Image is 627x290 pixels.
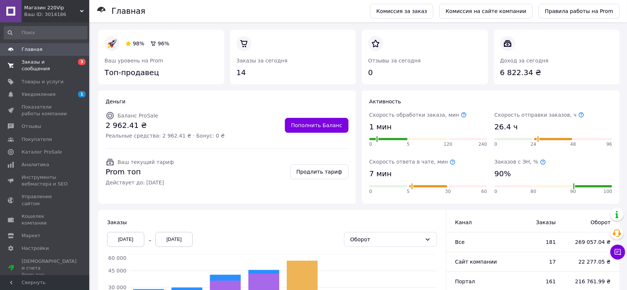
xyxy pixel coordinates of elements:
[513,238,556,246] span: 181
[369,99,401,104] span: Активность
[22,91,55,98] span: Уведомления
[513,219,556,226] span: Заказы
[607,141,612,148] span: 96
[22,245,49,252] span: Настройки
[455,239,465,245] span: Все
[107,219,127,225] span: Заказы
[133,41,144,46] span: 98%
[4,26,87,39] input: Поиск
[571,258,611,265] span: 22 277.05 ₴
[407,188,410,195] span: 5
[439,4,533,19] a: Комиссия на сайте компании
[285,118,348,133] a: Пополнить Баланс
[22,136,52,143] span: Покупатели
[495,188,498,195] span: 0
[369,168,392,179] span: 7 мин
[78,59,86,65] span: 3
[455,278,475,284] span: Портал
[570,141,576,148] span: 48
[571,219,611,226] span: Оборот
[495,141,498,148] span: 0
[22,123,41,130] span: Отзывы
[350,235,422,244] div: Оборот
[571,278,611,285] span: 216 761.99 ₴
[158,41,169,46] span: 96%
[22,271,77,278] div: Prom топ
[407,141,410,148] span: 5
[610,245,625,260] button: Чат с покупателем
[604,188,612,195] span: 100
[22,104,69,117] span: Показатели работы компании
[24,11,89,18] div: Ваш ID: 3014186
[495,112,584,118] span: Скорость отправки заказов, ч
[455,259,497,265] span: Сайт компании
[479,141,487,148] span: 240
[481,188,487,195] span: 60
[22,78,64,85] span: Товары и услуги
[444,141,452,148] span: 120
[112,7,145,16] h1: Главная
[22,174,69,187] span: Инструменты вебмастера и SEO
[22,232,41,239] span: Маркет
[108,268,126,274] tspan: 45 000
[455,219,472,225] span: Канал
[369,159,456,165] span: Скорость ответа в чате, мин
[495,168,511,179] span: 90%
[106,99,125,104] span: Деньги
[369,122,392,132] span: 1 мин
[24,4,80,11] span: Магазин 220Vip
[22,213,69,226] span: Кошелек компании
[531,188,536,195] span: 80
[290,164,348,179] a: Продлить тариф
[78,91,86,97] span: 1
[22,59,69,72] span: Заказы и сообщения
[513,278,556,285] span: 161
[369,141,372,148] span: 0
[369,188,372,195] span: 0
[118,159,174,165] span: Ваш текущий тариф
[369,112,467,118] span: Скорость обработки заказа, мин
[22,46,42,53] span: Главная
[106,120,225,131] span: 2 962.41 ₴
[531,141,536,148] span: 24
[106,132,225,139] span: Реальные средства: 2 962.41 ₴ · Бонус: 0 ₴
[108,255,126,261] tspan: 60 000
[495,159,546,165] span: Заказов с ЭН, %
[107,232,144,247] div: [DATE]
[513,258,556,265] span: 17
[571,238,611,246] span: 269 057.04 ₴
[370,4,434,19] a: Комиссия за заказ
[22,161,49,168] span: Аналитика
[155,232,193,247] div: [DATE]
[445,188,451,195] span: 30
[22,149,62,155] span: Каталог ProSale
[106,179,174,186] span: Действует до: [DATE]
[22,258,77,278] span: [DEMOGRAPHIC_DATA] и счета
[118,113,158,119] span: Баланс ProSale
[106,167,174,177] span: Prom топ
[22,193,69,207] span: Управление сайтом
[570,188,576,195] span: 90
[538,4,620,19] a: Правила работы на Prom
[495,122,518,132] span: 26.4 ч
